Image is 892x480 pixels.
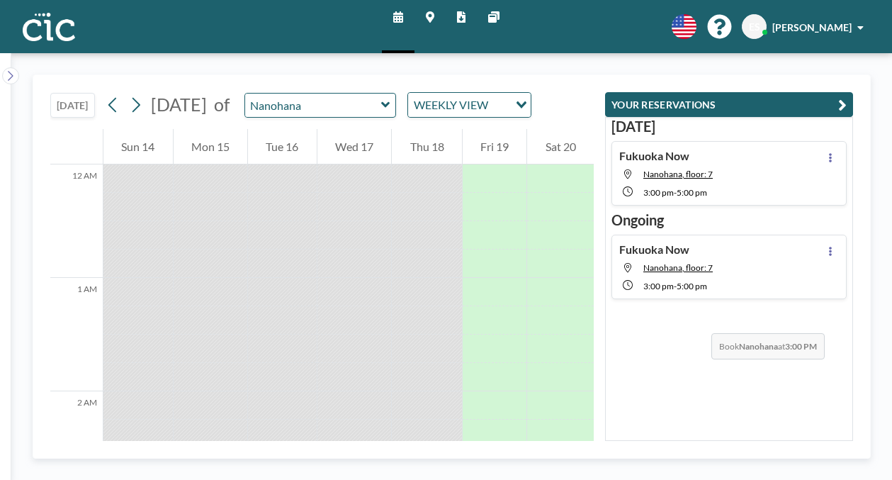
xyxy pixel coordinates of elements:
[50,278,103,391] div: 1 AM
[317,129,392,164] div: Wed 17
[677,187,707,198] span: 5:00 PM
[245,94,381,117] input: Nanohana
[411,96,491,114] span: WEEKLY VIEW
[674,281,677,291] span: -
[492,96,507,114] input: Search for option
[611,211,847,229] h3: Ongoing
[772,21,852,33] span: [PERSON_NAME]
[151,94,207,115] span: [DATE]
[739,341,778,352] b: Nanohana
[611,118,847,135] h3: [DATE]
[50,164,103,278] div: 12 AM
[674,187,677,198] span: -
[248,129,317,164] div: Tue 16
[643,281,674,291] span: 3:00 PM
[619,149,689,163] h4: Fukuoka Now
[174,129,248,164] div: Mon 15
[50,93,95,118] button: [DATE]
[785,341,817,352] b: 3:00 PM
[643,187,674,198] span: 3:00 PM
[408,93,531,117] div: Search for option
[749,21,760,33] span: ES
[677,281,707,291] span: 5:00 PM
[605,92,853,117] button: YOUR RESERVATIONS
[214,94,230,116] span: of
[392,129,462,164] div: Thu 18
[711,333,825,359] span: Book at
[619,242,689,257] h4: Fukuoka Now
[643,262,713,273] span: Nanohana, floor: 7
[527,129,594,164] div: Sat 20
[463,129,527,164] div: Fri 19
[643,169,713,179] span: Nanohana, floor: 7
[23,13,75,41] img: organization-logo
[103,129,173,164] div: Sun 14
